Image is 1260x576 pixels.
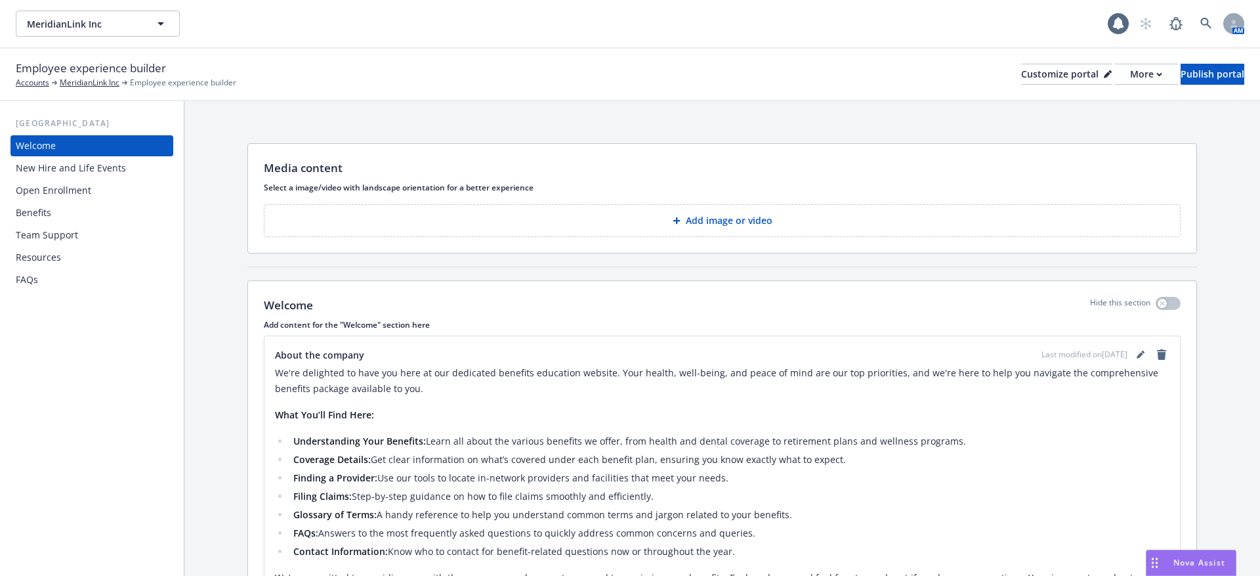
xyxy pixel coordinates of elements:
div: Benefits [16,202,51,223]
div: Customize portal [1021,64,1112,84]
button: Publish portal [1181,64,1244,85]
a: New Hire and Life Events [10,158,173,179]
button: More [1114,64,1178,85]
span: MeridianLink Inc [27,17,140,31]
p: Welcome [264,297,313,314]
a: MeridianLink Inc [60,77,119,89]
strong: FAQs: [293,527,318,539]
span: Employee experience builder [16,60,166,77]
a: remove [1154,347,1169,363]
p: Add content for the "Welcome" section here [264,319,1181,330]
strong: Coverage Details: [293,453,371,466]
li: Learn all about the various benefits we offer, from health and dental coverage to retirement plan... [289,433,1169,449]
strong: Contact Information: [293,545,388,558]
p: Select a image/video with landscape orientation for a better experience [264,182,1181,193]
li: Answers to the most frequently asked questions to quickly address common concerns and queries. [289,525,1169,541]
a: editPencil [1133,347,1148,363]
strong: Glossary of Terms: [293,508,377,521]
strong: What You’ll Find Here: [275,409,374,421]
p: We're delighted to have you here at our dedicated benefits education website. Your health, well-b... [275,365,1169,397]
a: FAQs [10,269,173,290]
div: New Hire and Life Events [16,158,126,179]
p: Media content [264,160,343,177]
a: Team Support [10,225,173,246]
span: About the company [275,348,364,362]
div: Welcome [16,135,56,156]
button: Customize portal [1021,64,1112,85]
div: FAQs [16,269,38,290]
strong: Understanding Your Benefits: [293,435,426,447]
li: A handy reference to help you understand common terms and jargon related to your benefits. [289,507,1169,523]
a: Report a Bug [1163,11,1189,37]
p: Hide this section [1090,297,1150,314]
a: Resources [10,247,173,268]
div: Drag to move [1146,550,1163,575]
button: Nova Assist [1146,550,1236,576]
a: Open Enrollment [10,180,173,201]
span: Last modified on [DATE] [1041,349,1127,361]
strong: Finding a Provider: [293,472,377,484]
li: Know who to contact for benefit-related questions now or throughout the year. [289,544,1169,560]
a: Accounts [16,77,49,89]
a: Welcome [10,135,173,156]
li: Step-by-step guidance on how to file claims smoothly and efficiently. [289,489,1169,504]
div: Resources [16,247,61,268]
div: Publish portal [1181,64,1244,84]
a: Start snowing [1133,11,1159,37]
div: [GEOGRAPHIC_DATA] [10,117,173,130]
strong: Filing Claims: [293,490,352,502]
span: Employee experience builder [130,77,236,89]
a: Benefits [10,202,173,223]
button: Add image or video [264,204,1181,237]
button: MeridianLink Inc [16,11,180,37]
div: Team Support [16,225,78,246]
span: Nova Assist [1173,557,1225,568]
li: Get clear information on what’s covered under each benefit plan, ensuring you know exactly what t... [289,452,1169,468]
p: Add image or video [686,214,772,227]
div: More [1130,64,1162,84]
a: Search [1193,11,1219,37]
div: Open Enrollment [16,180,91,201]
li: Use our tools to locate in-network providers and facilities that meet your needs. [289,470,1169,486]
